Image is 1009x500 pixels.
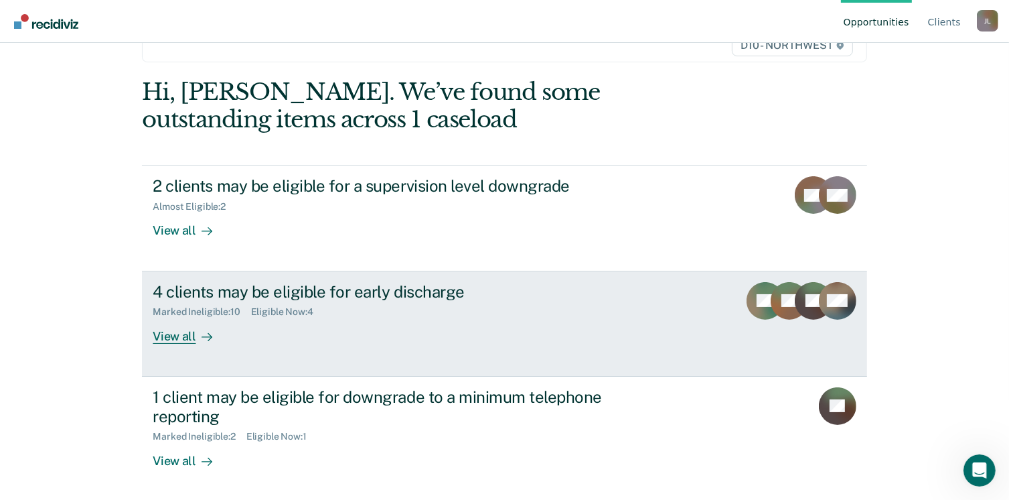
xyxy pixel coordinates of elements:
[153,318,228,344] div: View all
[142,78,722,133] div: Hi, [PERSON_NAME]. We’ve found some outstanding items across 1 caseload
[153,212,228,239] div: View all
[246,431,317,442] div: Eligible Now : 1
[153,306,250,318] div: Marked Ineligible : 10
[153,431,246,442] div: Marked Ineligible : 2
[977,10,998,32] div: J L
[153,442,228,468] div: View all
[153,201,236,212] div: Almost Eligible : 2
[153,176,623,196] div: 2 clients may be eligible for a supervision level downgrade
[732,35,852,56] span: D10 - NORTHWEST
[251,306,324,318] div: Eligible Now : 4
[14,14,78,29] img: Recidiviz
[153,282,623,302] div: 4 clients may be eligible for early discharge
[153,387,623,426] div: 1 client may be eligible for downgrade to a minimum telephone reporting
[142,271,866,377] a: 4 clients may be eligible for early dischargeMarked Ineligible:10Eligible Now:4View all
[977,10,998,32] button: Profile dropdown button
[142,165,866,271] a: 2 clients may be eligible for a supervision level downgradeAlmost Eligible:2View all
[963,454,996,487] iframe: Intercom live chat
